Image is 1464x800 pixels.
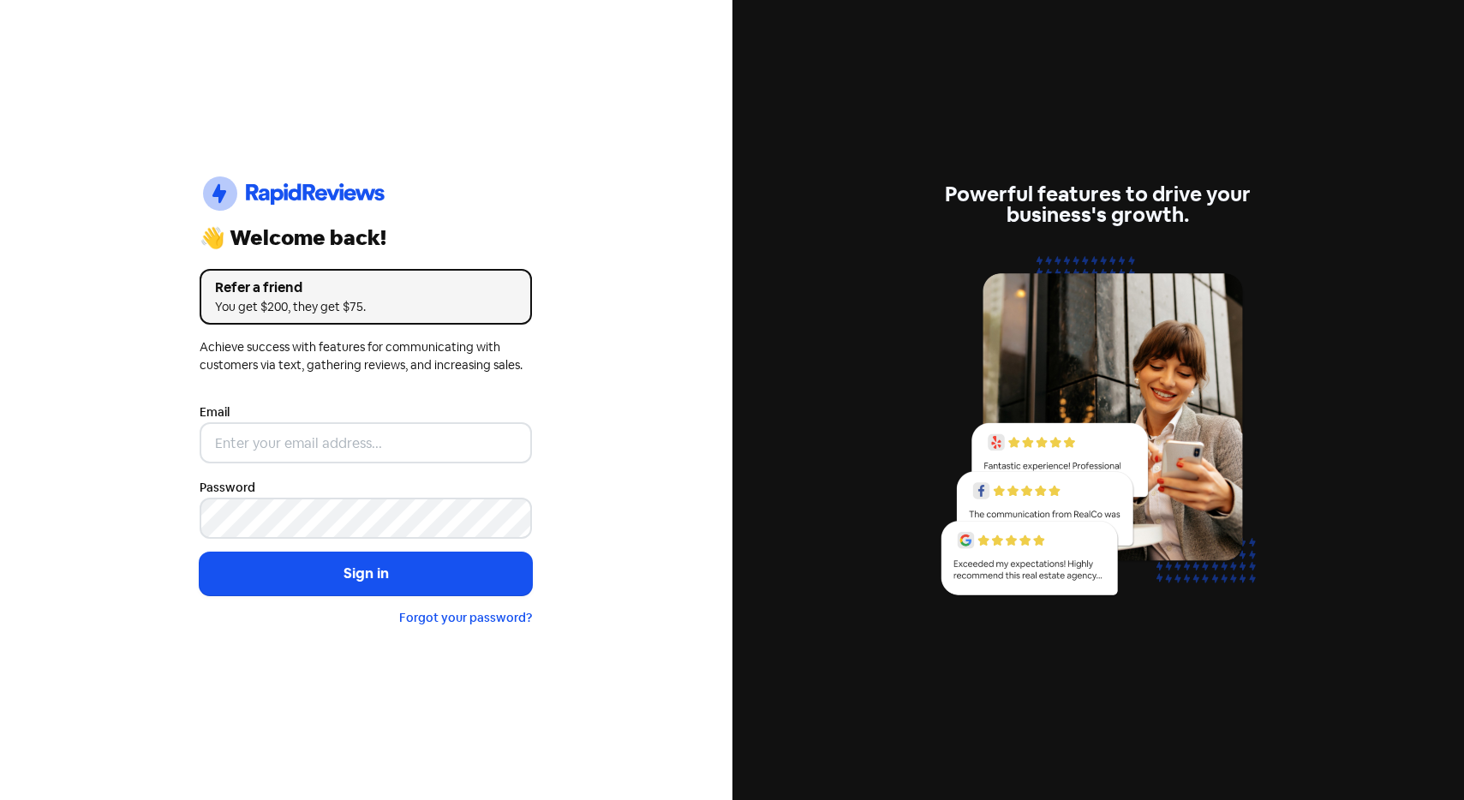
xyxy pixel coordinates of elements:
[215,298,517,316] div: You get $200, they get $75.
[200,403,230,421] label: Email
[200,338,532,374] div: Achieve success with features for communicating with customers via text, gathering reviews, and i...
[200,479,255,497] label: Password
[200,552,532,595] button: Sign in
[932,184,1264,225] div: Powerful features to drive your business's growth.
[932,246,1264,615] img: reviews
[215,278,517,298] div: Refer a friend
[200,422,532,463] input: Enter your email address...
[200,228,532,248] div: 👋 Welcome back!
[399,610,532,625] a: Forgot your password?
